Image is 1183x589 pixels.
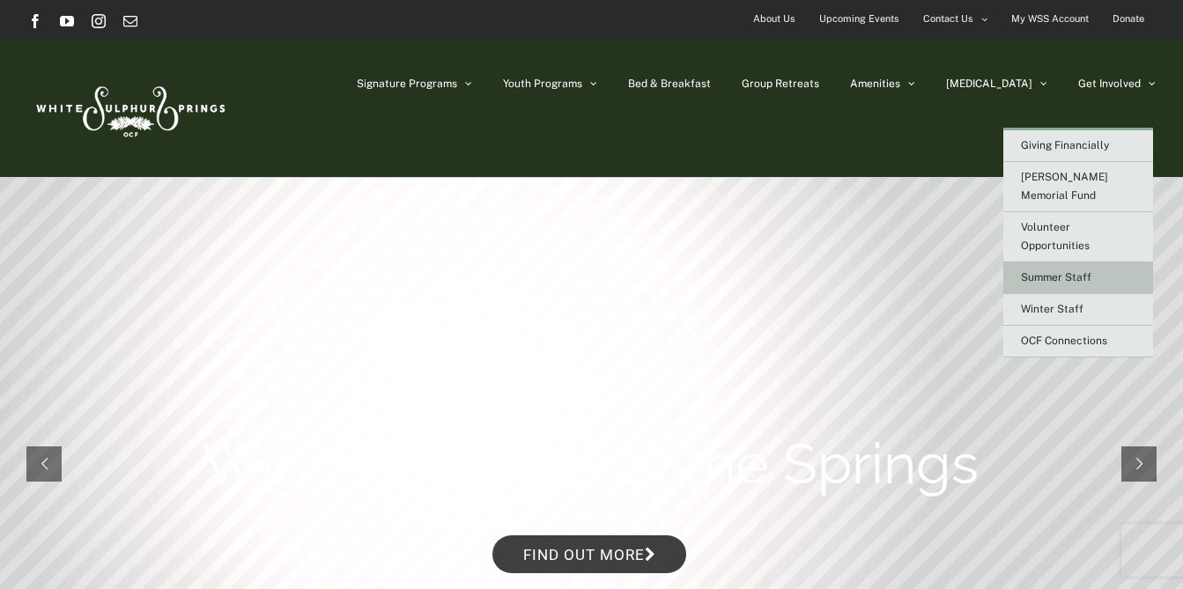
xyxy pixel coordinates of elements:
[28,67,231,150] img: White Sulphur Springs Logo
[742,78,819,89] span: Group Retreats
[850,78,900,89] span: Amenities
[1011,6,1089,32] span: My WSS Account
[1021,303,1083,315] span: Winter Staff
[628,78,711,89] span: Bed & Breakfast
[203,429,979,499] rs-layer: Winter Retreats at the Springs
[1078,78,1141,89] span: Get Involved
[357,40,1156,128] nav: Main Menu
[946,78,1032,89] span: [MEDICAL_DATA]
[1021,335,1107,347] span: OCF Connections
[1021,271,1091,283] span: Summer Staff
[492,535,686,573] a: Find out more
[753,6,795,32] span: About Us
[850,40,915,128] a: Amenities
[1021,171,1108,202] span: [PERSON_NAME] Memorial Fund
[628,40,711,128] a: Bed & Breakfast
[946,40,1047,128] a: [MEDICAL_DATA]
[503,78,582,89] span: Youth Programs
[503,40,597,128] a: Youth Programs
[1078,40,1156,128] a: Get Involved
[357,78,457,89] span: Signature Programs
[1003,130,1153,162] a: Giving Financially
[1021,139,1109,151] span: Giving Financially
[1003,162,1153,212] a: [PERSON_NAME] Memorial Fund
[1003,212,1153,262] a: Volunteer Opportunities
[357,40,472,128] a: Signature Programs
[819,6,899,32] span: Upcoming Events
[1113,6,1144,32] span: Donate
[1003,294,1153,326] a: Winter Staff
[1003,326,1153,357] a: OCF Connections
[1003,262,1153,294] a: Summer Staff
[1021,221,1090,252] span: Volunteer Opportunities
[923,6,973,32] span: Contact Us
[742,40,819,128] a: Group Retreats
